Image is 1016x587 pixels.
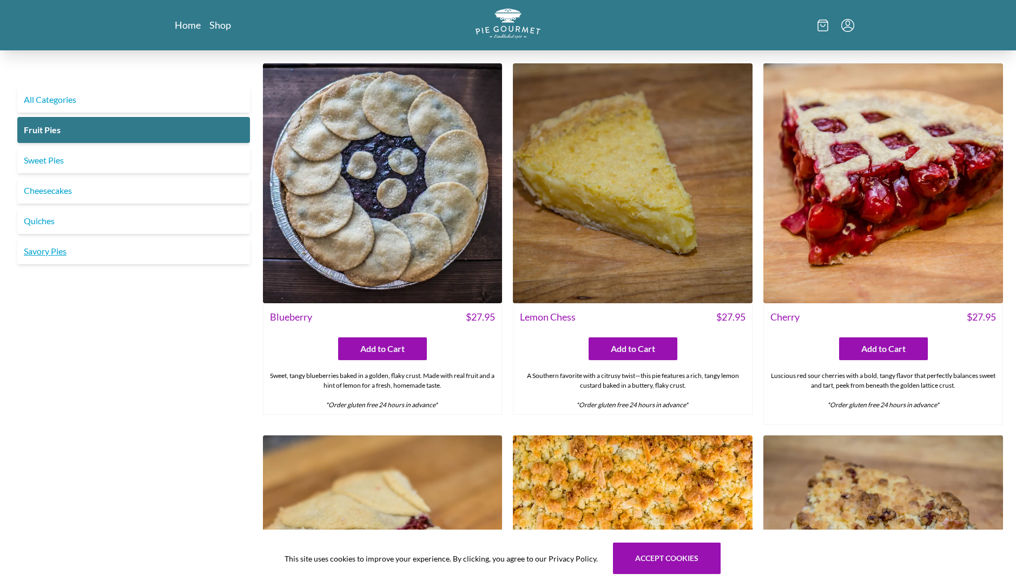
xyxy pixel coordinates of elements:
em: *Order gluten free 24 hours in advance* [326,401,438,409]
button: Add to Cart [589,337,677,360]
button: Add to Cart [338,337,427,360]
div: A Southern favorite with a citrusy twist—this pie features a rich, tangy lemon custard baked in a... [513,367,752,414]
a: Shop [209,18,231,31]
em: *Order gluten free 24 hours in advance* [827,401,939,409]
span: Add to Cart [360,342,405,355]
span: Cherry [770,310,800,324]
div: Sweet, tangy blueberries baked in a golden, flaky crust. Made with real fruit and a hint of lemon... [263,367,502,414]
button: Menu [841,19,854,32]
img: Blueberry [263,63,503,303]
div: Luscious red sour cherries with a bold, tangy flavor that perfectly balances sweet and tart, peek... [764,367,1002,424]
a: Savory Pies [17,238,250,264]
span: $ 27.95 [466,310,495,324]
span: Lemon Chess [520,310,576,324]
a: Cheesecakes [17,178,250,204]
em: *Order gluten free 24 hours in advance* [576,401,688,409]
button: Add to Cart [839,337,928,360]
span: Blueberry [270,310,312,324]
span: $ 27.95 [967,310,996,324]
span: This site uses cookies to improve your experience. By clicking, you agree to our Privacy Policy. [285,553,598,564]
button: Accept cookies [613,543,721,574]
a: Home [175,18,201,31]
span: $ 27.95 [716,310,745,324]
img: Lemon Chess [513,63,753,303]
img: logo [476,9,540,38]
a: Fruit Pies [17,117,250,143]
span: Add to Cart [861,342,906,355]
img: Cherry [763,63,1003,303]
a: All Categories [17,87,250,113]
a: Sweet Pies [17,147,250,173]
a: Quiches [17,208,250,234]
span: Add to Cart [611,342,655,355]
a: Logo [476,9,540,42]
